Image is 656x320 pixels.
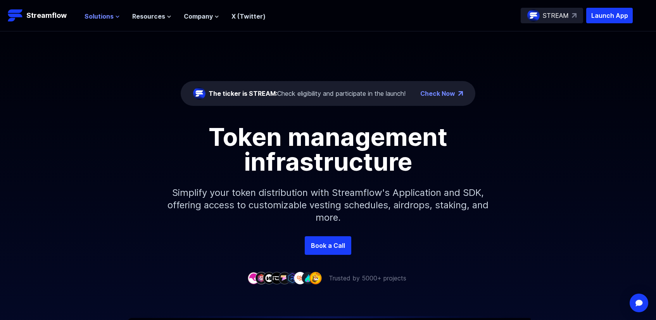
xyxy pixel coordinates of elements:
button: Resources [132,12,171,21]
a: X (Twitter) [231,12,266,20]
img: company-6 [286,272,299,284]
a: Book a Call [305,236,351,255]
img: company-2 [255,272,268,284]
img: company-8 [302,272,314,284]
img: top-right-arrow.png [458,91,463,96]
img: company-1 [247,272,260,284]
span: The ticker is STREAM: [209,90,277,97]
h1: Token management infrastructure [154,125,502,174]
div: Check eligibility and participate in the launch! [209,89,406,98]
div: Open Intercom Messenger [630,294,648,312]
img: company-9 [309,272,322,284]
p: Simplify your token distribution with Streamflow's Application and SDK, offering access to custom... [161,174,495,236]
img: company-7 [294,272,306,284]
a: STREAM [521,8,583,23]
span: Company [184,12,213,21]
button: Company [184,12,219,21]
button: Launch App [586,8,633,23]
a: Streamflow [8,8,77,23]
span: Resources [132,12,165,21]
p: STREAM [543,11,569,20]
img: company-4 [271,272,283,284]
a: Check Now [420,89,455,98]
img: streamflow-logo-circle.png [193,87,205,100]
img: top-right-arrow.svg [572,13,577,18]
img: Streamflow Logo [8,8,23,23]
img: company-5 [278,272,291,284]
p: Trusted by 5000+ projects [329,273,406,283]
img: streamflow-logo-circle.png [527,9,540,22]
button: Solutions [85,12,120,21]
span: Solutions [85,12,114,21]
p: Streamflow [26,10,67,21]
img: company-3 [263,272,275,284]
